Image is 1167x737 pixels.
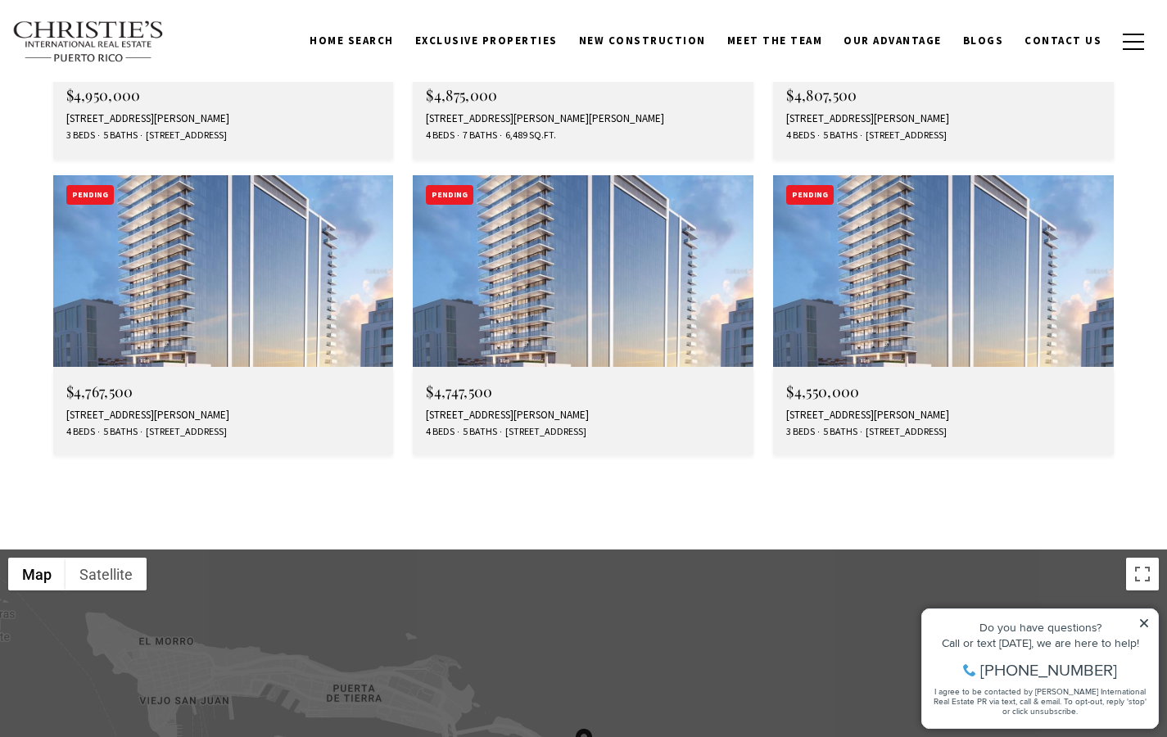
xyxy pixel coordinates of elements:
span: $4,875,000 [426,85,497,105]
button: Toggle fullscreen view [1126,558,1159,590]
div: Pending [426,185,473,206]
span: Exclusive Properties [415,34,558,47]
span: [STREET_ADDRESS] [142,425,227,439]
a: Pending Pending $4,747,500 [STREET_ADDRESS][PERSON_NAME] 4 Beds 5 Baths [STREET_ADDRESS] [413,175,753,455]
div: [STREET_ADDRESS][PERSON_NAME][PERSON_NAME] [426,112,740,125]
div: [STREET_ADDRESS][PERSON_NAME] [786,112,1101,125]
a: Blogs [952,25,1015,57]
div: Do you have questions? [17,37,237,48]
div: [STREET_ADDRESS][PERSON_NAME] [66,409,381,422]
span: [STREET_ADDRESS] [501,425,586,439]
span: $4,767,500 [66,382,133,401]
img: Pending [773,175,1114,367]
span: 6,489 Sq.Ft. [501,129,556,142]
span: $4,550,000 [786,382,859,401]
span: 5 Baths [459,425,497,439]
span: I agree to be contacted by [PERSON_NAME] International Real Estate PR via text, call & email. To ... [20,101,233,132]
span: 5 Baths [819,425,857,439]
div: [STREET_ADDRESS][PERSON_NAME] [786,409,1101,422]
a: Pending Pending $4,550,000 [STREET_ADDRESS][PERSON_NAME] 3 Beds 5 Baths [STREET_ADDRESS] [773,175,1114,455]
span: Our Advantage [844,34,942,47]
button: button [1112,18,1155,66]
span: 4 Beds [426,129,455,142]
div: Call or text [DATE], we are here to help! [17,52,237,64]
span: Blogs [963,34,1004,47]
div: Pending [66,185,114,206]
span: [STREET_ADDRESS] [862,425,947,439]
a: New Construction [568,25,717,57]
img: Pending [413,175,753,367]
span: $4,807,500 [786,85,857,105]
span: 3 Beds [66,129,95,142]
div: [STREET_ADDRESS][PERSON_NAME] [66,112,381,125]
span: Contact Us [1025,34,1101,47]
div: [STREET_ADDRESS][PERSON_NAME] [426,409,740,422]
span: [STREET_ADDRESS] [862,129,947,142]
span: 7 Baths [459,129,497,142]
span: 5 Baths [99,425,138,439]
span: 4 Beds [786,129,815,142]
a: Pending Pending $4,767,500 [STREET_ADDRESS][PERSON_NAME] 4 Beds 5 Baths [STREET_ADDRESS] [53,175,394,455]
span: $4,747,500 [426,382,492,401]
span: 5 Baths [99,129,138,142]
span: New Construction [579,34,706,47]
span: [PHONE_NUMBER] [67,77,204,93]
img: Pending [53,175,394,367]
span: 5 Baths [819,129,857,142]
a: Meet the Team [717,25,834,57]
a: Our Advantage [833,25,952,57]
button: Show satellite imagery [66,558,147,590]
span: 3 Beds [786,425,815,439]
span: 4 Beds [426,425,455,439]
img: Christie's International Real Estate text transparent background [12,20,165,63]
span: [STREET_ADDRESS] [142,129,227,142]
div: Pending [786,185,834,206]
span: $4,950,000 [66,85,141,105]
a: Home Search [299,25,405,57]
button: Show street map [8,558,66,590]
a: Contact Us [1014,25,1112,57]
a: Exclusive Properties [405,25,568,57]
span: 4 Beds [66,425,95,439]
